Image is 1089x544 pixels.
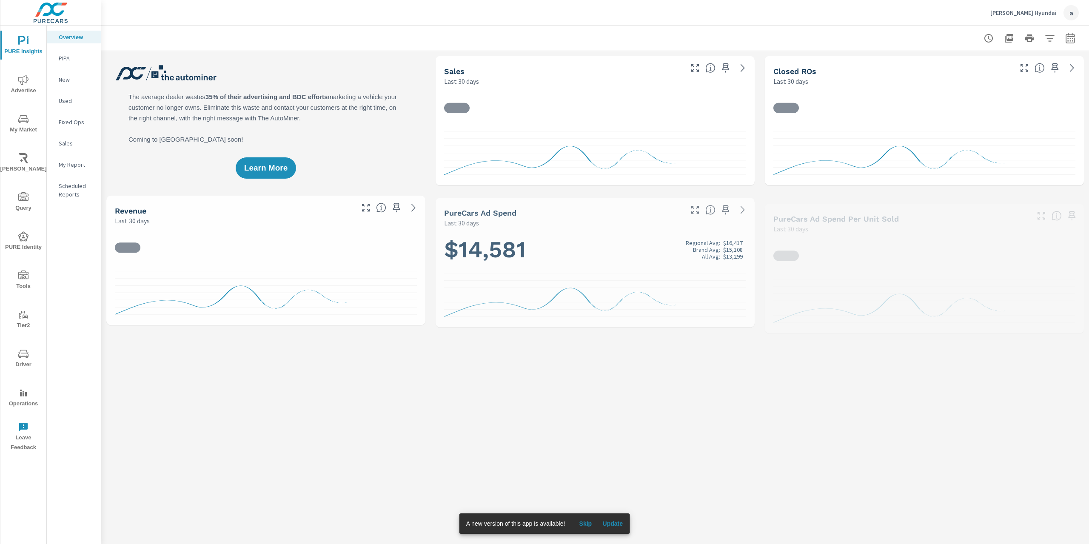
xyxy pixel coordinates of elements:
[115,206,146,215] h5: Revenue
[3,422,44,453] span: Leave Feedback
[719,61,733,75] span: Save this to your personalized report
[773,67,816,76] h5: Closed ROs
[773,224,808,234] p: Last 30 days
[59,182,94,199] p: Scheduled Reports
[773,76,808,86] p: Last 30 days
[723,253,743,260] p: $13,299
[719,203,733,216] span: Save this to your personalized report
[3,75,44,96] span: Advertise
[3,271,44,291] span: Tools
[705,205,716,215] span: Total cost of media for all PureCars channels for the selected dealership group over the selected...
[3,349,44,370] span: Driver
[773,214,899,223] h5: PureCars Ad Spend Per Unit Sold
[444,67,465,76] h5: Sales
[1048,61,1062,75] span: Save this to your personalized report
[575,520,596,527] span: Skip
[3,114,44,135] span: My Market
[47,73,101,86] div: New
[407,201,420,214] a: See more details in report
[3,310,44,330] span: Tier2
[466,520,565,527] span: A new version of this app is available!
[693,246,720,253] p: Brand Avg:
[59,97,94,105] p: Used
[1035,63,1045,73] span: Number of Repair Orders Closed by the selected dealership group over the selected time range. [So...
[599,517,626,530] button: Update
[359,201,373,214] button: Make Fullscreen
[688,61,702,75] button: Make Fullscreen
[1063,5,1079,20] div: a
[59,118,94,126] p: Fixed Ops
[244,164,288,172] span: Learn More
[236,157,296,179] button: Learn More
[390,201,403,214] span: Save this to your personalized report
[723,239,743,246] p: $16,417
[702,253,720,260] p: All Avg:
[47,179,101,201] div: Scheduled Reports
[3,36,44,57] span: PURE Insights
[0,26,46,456] div: nav menu
[47,52,101,65] div: PIPA
[3,153,44,174] span: [PERSON_NAME]
[602,520,623,527] span: Update
[1052,211,1062,221] span: Average cost of advertising per each vehicle sold at the dealer over the selected date range. The...
[3,231,44,252] span: PURE Identity
[1035,209,1048,222] button: Make Fullscreen
[376,202,386,213] span: Total sales revenue over the selected date range. [Source: This data is sourced from the dealer’s...
[1001,30,1018,47] button: "Export Report to PDF"
[1062,30,1079,47] button: Select Date Range
[444,218,479,228] p: Last 30 days
[47,116,101,128] div: Fixed Ops
[736,61,750,75] a: See more details in report
[1018,61,1031,75] button: Make Fullscreen
[59,139,94,148] p: Sales
[47,31,101,43] div: Overview
[572,517,599,530] button: Skip
[990,9,1057,17] p: [PERSON_NAME] Hyundai
[686,239,720,246] p: Regional Avg:
[688,203,702,216] button: Make Fullscreen
[59,33,94,41] p: Overview
[47,158,101,171] div: My Report
[1065,61,1079,75] a: See more details in report
[47,137,101,150] div: Sales
[115,216,150,226] p: Last 30 days
[47,94,101,107] div: Used
[1041,30,1058,47] button: Apply Filters
[59,75,94,84] p: New
[1021,30,1038,47] button: Print Report
[3,388,44,409] span: Operations
[59,160,94,169] p: My Report
[3,192,44,213] span: Query
[723,246,743,253] p: $15,108
[705,63,716,73] span: Number of vehicles sold by the dealership over the selected date range. [Source: This data is sou...
[444,76,479,86] p: Last 30 days
[1065,209,1079,222] span: Save this to your personalized report
[736,203,750,216] a: See more details in report
[444,208,516,217] h5: PureCars Ad Spend
[59,54,94,63] p: PIPA
[444,235,746,264] h1: $14,581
